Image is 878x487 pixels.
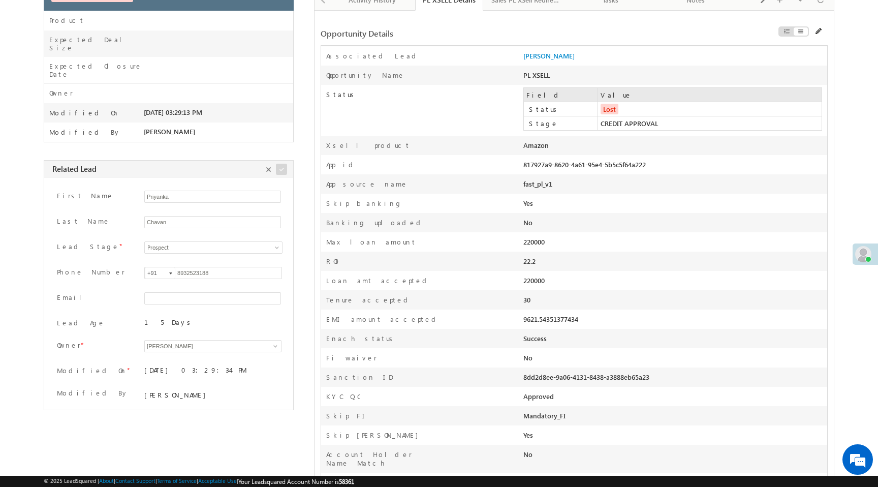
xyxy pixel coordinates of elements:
span: [DATE] 03:29:13 PM [144,108,202,116]
label: Modified On [49,109,119,117]
label: Owner [49,89,73,97]
span: Lost [601,104,618,114]
label: Status [321,85,523,99]
label: Opportunity Name [326,71,405,79]
div: [DATE] 03:29:34 PM [144,366,281,374]
div: Yes [523,431,705,445]
td: Field [524,88,598,102]
label: App source name [326,179,408,188]
label: Max loan amount [326,237,417,246]
label: Modified On [54,366,127,375]
label: Skip banking [326,199,402,207]
label: Product [49,16,85,24]
div: No [523,450,705,464]
label: Account Holder Name Match [326,450,441,467]
label: Expected Deal Size [49,36,144,52]
span: [PERSON_NAME] [144,128,195,136]
div: No [523,218,705,232]
div: 220000 [523,276,705,290]
label: First Name [54,191,114,200]
label: Banking uploaded [326,218,424,227]
div: 22.2 [523,257,705,271]
span: 58361 [339,478,354,485]
label: Modified By [54,388,129,398]
div: Opportunity Details [321,28,654,39]
td: CREDIT APPROVAL [598,116,822,131]
label: Sanction ID [326,373,393,381]
a: Contact Support [115,477,155,484]
div: 15 Days [144,318,281,326]
div: [PERSON_NAME] [144,390,281,399]
label: Expected Closure Date [49,62,144,78]
span: Prospect [145,243,279,252]
label: Associated Lead [326,51,420,60]
a: Show All Items [268,341,280,351]
div: fast_pl_v1 [523,179,705,194]
label: Fi waiver [326,353,377,362]
label: Last Name [54,216,110,226]
a: Acceptable Use [198,477,237,484]
div: Success [523,334,705,348]
div: 817927a9-8620-4a61-95e4-5b5c5f64a222 [523,160,705,174]
label: Loan amt accepted [326,276,430,285]
label: KYC QC [326,392,360,401]
a: Terms of Service [157,477,197,484]
a: Prospect [144,241,283,254]
div: 9621.54351377434 [523,315,705,329]
label: Skip [PERSON_NAME] [326,431,423,439]
td: Value [598,88,822,102]
label: EMI amount accepted [326,315,440,323]
div: Approved [523,392,705,406]
label: Skip FI [326,411,368,420]
span: © 2025 LeadSquared | | | | | [44,477,354,485]
label: Owner [54,340,81,350]
div: 220000 [523,237,705,252]
label: Phone Number [54,267,125,277]
label: Email [54,292,89,302]
div: Amazon [523,141,705,155]
a: [PERSON_NAME] [523,51,575,60]
label: Stage [526,119,600,128]
label: Lead Stage [54,241,119,251]
input: Type to Search [144,340,281,352]
div: PL XSELL [523,71,705,85]
label: Modified By [49,128,121,136]
label: Status [526,105,600,113]
label: App id [326,160,357,169]
a: About [99,477,114,484]
span: Your Leadsquared Account Number is [238,478,354,485]
span: Related Lead [52,164,97,174]
div: 8dd2d8ee-9a06-4131-8438-a3888eb65a23 [523,373,705,387]
label: Tenure accepted [326,295,412,304]
div: No [523,353,705,368]
div: Yes [523,199,705,213]
label: Lead Age [54,318,105,327]
label: Xsell product [326,141,411,149]
div: Mandatory_FI [523,411,705,425]
div: 30 [523,295,705,310]
label: ROI [326,257,341,265]
label: Enach status [326,334,396,343]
